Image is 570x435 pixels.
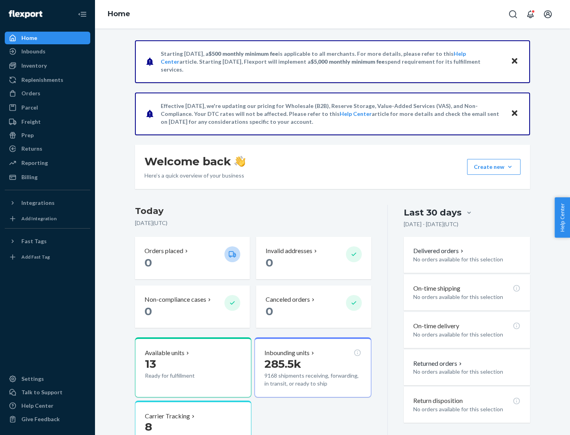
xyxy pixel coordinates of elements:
[209,50,278,57] span: $500 monthly minimum fee
[413,368,521,376] p: No orders available for this selection
[21,375,44,383] div: Settings
[145,348,184,357] p: Available units
[9,10,42,18] img: Flexport logo
[144,154,245,168] h1: Welcome back
[21,118,41,126] div: Freight
[266,246,312,255] p: Invalid addresses
[5,413,90,426] button: Give Feedback
[5,115,90,128] a: Freight
[21,89,40,97] div: Orders
[5,171,90,183] a: Billing
[413,322,459,331] p: On-time delivery
[522,6,538,22] button: Open notifications
[101,3,137,26] ol: breadcrumbs
[264,348,310,357] p: Inbounding units
[505,6,521,22] button: Open Search Box
[21,402,53,410] div: Help Center
[21,34,37,42] div: Home
[413,284,460,293] p: On-time shipping
[467,159,521,175] button: Create new
[5,74,90,86] a: Replenishments
[21,388,63,396] div: Talk to Support
[21,159,48,167] div: Reporting
[21,47,46,55] div: Inbounds
[5,45,90,58] a: Inbounds
[256,286,371,328] button: Canceled orders 0
[108,9,130,18] a: Home
[340,110,372,117] a: Help Center
[5,212,90,225] a: Add Integration
[145,372,218,380] p: Ready for fulfillment
[266,304,273,318] span: 0
[5,197,90,209] button: Integrations
[555,197,570,238] button: Help Center
[161,50,503,74] p: Starting [DATE], a is applicable to all merchants. For more details, please refer to this article...
[135,286,250,328] button: Non-compliance cases 0
[21,253,50,260] div: Add Fast Tag
[161,102,503,126] p: Effective [DATE], we're updating our pricing for Wholesale (B2B), Reserve Storage, Value-Added Se...
[234,156,245,167] img: hand-wave emoji
[144,172,245,180] p: Here’s a quick overview of your business
[311,58,385,65] span: $5,000 monthly minimum fee
[135,219,371,227] p: [DATE] ( UTC )
[21,131,34,139] div: Prep
[266,295,310,304] p: Canceled orders
[21,104,38,112] div: Parcel
[135,205,371,217] h3: Today
[21,215,57,222] div: Add Integration
[413,255,521,263] p: No orders available for this selection
[509,108,520,119] button: Close
[5,157,90,169] a: Reporting
[5,59,90,72] a: Inventory
[21,62,47,70] div: Inventory
[21,199,55,207] div: Integrations
[5,386,90,399] a: Talk to Support
[21,237,47,245] div: Fast Tags
[145,420,152,433] span: 8
[145,357,156,371] span: 13
[21,145,42,153] div: Returns
[413,331,521,339] p: No orders available for this selection
[144,246,183,255] p: Orders placed
[404,220,458,228] p: [DATE] - [DATE] ( UTC )
[144,256,152,269] span: 0
[5,129,90,142] a: Prep
[413,293,521,301] p: No orders available for this selection
[21,173,38,181] div: Billing
[21,76,63,84] div: Replenishments
[5,32,90,44] a: Home
[5,142,90,155] a: Returns
[135,337,251,397] button: Available units13Ready for fulfillment
[264,372,361,388] p: 9168 shipments receiving, forwarding, in transit, or ready to ship
[413,396,463,405] p: Return disposition
[5,373,90,385] a: Settings
[413,359,464,368] button: Returned orders
[5,399,90,412] a: Help Center
[509,56,520,67] button: Close
[144,295,206,304] p: Non-compliance cases
[144,304,152,318] span: 0
[256,237,371,279] button: Invalid addresses 0
[145,412,190,421] p: Carrier Tracking
[255,337,371,397] button: Inbounding units285.5k9168 shipments receiving, forwarding, in transit, or ready to ship
[5,101,90,114] a: Parcel
[264,357,301,371] span: 285.5k
[21,415,60,423] div: Give Feedback
[540,6,556,22] button: Open account menu
[404,206,462,219] div: Last 30 days
[135,237,250,279] button: Orders placed 0
[266,256,273,269] span: 0
[74,6,90,22] button: Close Navigation
[413,246,465,255] button: Delivered orders
[413,405,521,413] p: No orders available for this selection
[5,87,90,100] a: Orders
[5,251,90,263] a: Add Fast Tag
[5,235,90,248] button: Fast Tags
